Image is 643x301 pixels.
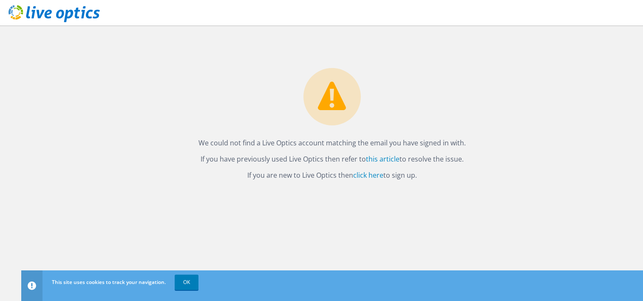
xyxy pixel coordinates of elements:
[353,170,383,180] a: click here
[52,278,166,286] span: This site uses cookies to track your navigation.
[30,153,635,165] p: If you have previously used Live Optics then refer to to resolve the issue.
[366,154,399,164] a: this article
[30,169,635,181] p: If you are new to Live Optics then to sign up.
[30,137,635,149] p: We could not find a Live Optics account matching the email you have signed in with.
[175,275,198,290] a: OK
